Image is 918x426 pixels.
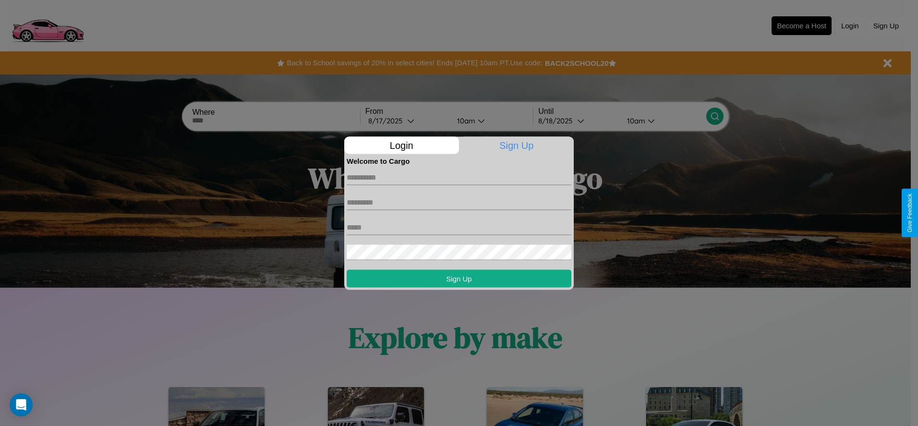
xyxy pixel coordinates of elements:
[347,157,571,165] h4: Welcome to Cargo
[344,136,459,154] p: Login
[459,136,574,154] p: Sign Up
[347,269,571,287] button: Sign Up
[906,194,913,232] div: Give Feedback
[10,393,33,416] div: Open Intercom Messenger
